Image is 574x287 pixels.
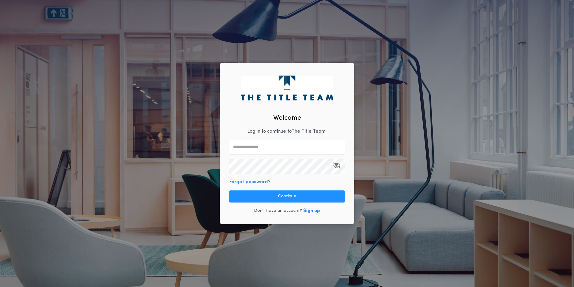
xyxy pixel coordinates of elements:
[229,178,270,186] button: Forgot password?
[303,207,320,214] button: Sign up
[241,76,333,100] img: logo
[229,190,345,202] button: Continue
[247,128,327,135] p: Log in to continue to The Title Team .
[254,208,302,214] p: Don't have an account?
[273,113,301,123] h2: Welcome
